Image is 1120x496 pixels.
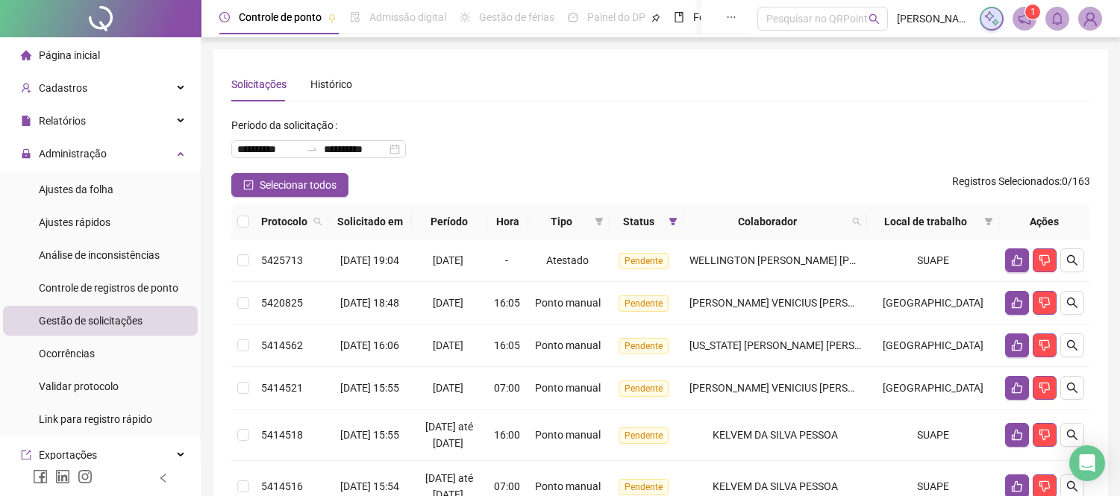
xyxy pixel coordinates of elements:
span: filter [669,217,678,226]
sup: 1 [1025,4,1040,19]
span: linkedin [55,469,70,484]
span: Atestado [546,254,589,266]
span: dislike [1039,254,1051,266]
span: bell [1051,12,1064,25]
span: [PERSON_NAME] VENICIUS [PERSON_NAME] [689,382,899,394]
span: search [849,210,864,233]
span: dislike [1039,480,1051,492]
span: search [310,210,325,233]
span: file-done [350,12,360,22]
span: like [1011,382,1023,394]
span: like [1011,480,1023,492]
div: Open Intercom Messenger [1069,445,1105,481]
span: search [1066,297,1078,309]
span: filter [984,217,993,226]
span: Ponto manual [535,429,601,441]
span: search [1066,480,1078,492]
span: Ocorrências [39,348,95,360]
span: search [1066,382,1078,394]
span: Controle de registros de ponto [39,282,178,294]
span: Colaborador [689,213,846,230]
span: filter [592,210,607,233]
span: Folha de pagamento [693,11,789,23]
label: Período da solicitação [231,113,343,137]
span: filter [666,210,681,233]
span: dislike [1039,382,1051,394]
span: 16:00 [494,429,520,441]
span: search [1066,429,1078,441]
span: Ajustes da folha [39,183,113,195]
span: facebook [33,469,48,484]
span: Tipo [534,213,588,230]
span: search [852,217,861,226]
span: search [1066,254,1078,266]
th: Período [412,204,488,239]
span: Administração [39,148,107,160]
span: [PERSON_NAME] - Perbras [897,10,971,27]
span: Pendente [619,295,669,312]
span: filter [595,217,604,226]
span: check-square [243,180,254,190]
span: Pendente [619,427,669,444]
th: Solicitado em [328,204,412,239]
span: Status [616,213,663,230]
span: [DATE] [433,254,463,266]
span: home [21,50,31,60]
span: like [1011,339,1023,351]
span: 5414521 [261,382,303,394]
span: [DATE] até [DATE] [425,421,473,449]
span: instagram [78,469,93,484]
span: Ponto manual [535,339,601,351]
span: Análise de inconsistências [39,249,160,261]
span: 5425713 [261,254,303,266]
span: WELLINGTON [PERSON_NAME] [PERSON_NAME] [689,254,919,266]
span: 16:05 [494,297,520,309]
img: sparkle-icon.fc2bf0ac1784a2077858766a79e2daf3.svg [983,10,1000,27]
span: [DATE] 19:04 [340,254,399,266]
span: search [869,13,880,25]
span: : 0 / 163 [952,173,1090,197]
span: like [1011,429,1023,441]
div: Solicitações [231,76,287,92]
span: Relatórios [39,115,86,127]
span: 16:05 [494,339,520,351]
span: pushpin [651,13,660,22]
span: 1 [1030,7,1036,17]
span: Registros Selecionados [952,175,1060,187]
span: sun [460,12,470,22]
span: export [21,450,31,460]
span: like [1011,254,1023,266]
span: search [313,217,322,226]
span: notification [1018,12,1031,25]
span: - [505,254,508,266]
span: pushpin [328,13,337,22]
span: book [674,12,684,22]
span: Gestão de férias [479,11,554,23]
span: [DATE] [433,382,463,394]
span: Pendente [619,338,669,354]
span: [DATE] [433,339,463,351]
span: left [158,473,169,483]
span: [DATE] 16:06 [340,339,399,351]
span: Página inicial [39,49,100,61]
span: KELVEM DA SILVA PESSOA [713,429,838,441]
span: filter [981,210,996,233]
span: [DATE] [433,297,463,309]
th: Hora [487,204,528,239]
span: Pendente [619,380,669,397]
span: Link para registro rápido [39,413,152,425]
span: 07:00 [494,480,520,492]
span: dislike [1039,297,1051,309]
span: Controle de ponto [239,11,322,23]
span: [DATE] 15:55 [340,382,399,394]
span: Ponto manual [535,382,601,394]
span: dislike [1039,339,1051,351]
td: [GEOGRAPHIC_DATA] [867,282,999,324]
span: Ajustes rápidos [39,216,110,228]
span: Exportações [39,449,97,461]
span: Local de trabalho [873,213,978,230]
span: clock-circle [219,12,230,22]
span: 5414518 [261,429,303,441]
span: [DATE] 15:54 [340,480,399,492]
td: SUAPE [867,409,999,461]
